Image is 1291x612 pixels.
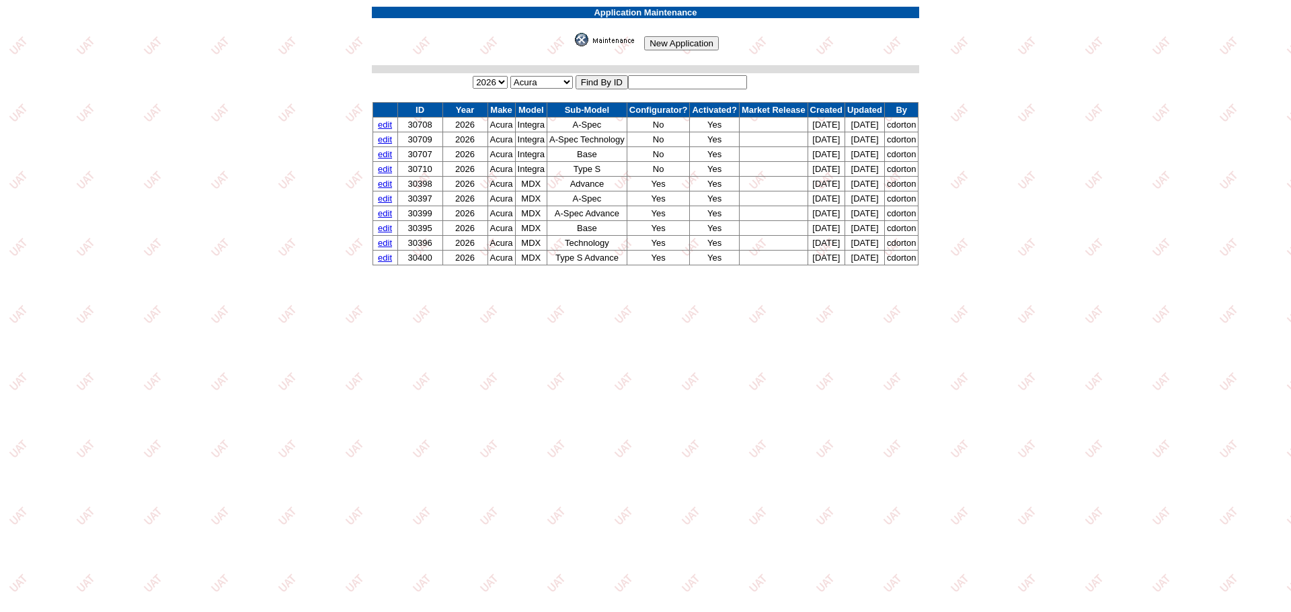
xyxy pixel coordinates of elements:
[845,221,885,236] td: [DATE]
[885,162,918,177] td: cdorton
[372,7,920,18] td: Application Maintenance
[885,251,918,265] td: cdorton
[487,251,515,265] td: Acura
[547,132,627,147] td: A-Spec Technology
[690,221,739,236] td: Yes
[547,162,627,177] td: Type S
[442,162,487,177] td: 2026
[885,206,918,221] td: cdorton
[515,221,547,236] td: MDX
[690,251,739,265] td: Yes
[442,251,487,265] td: 2026
[885,132,918,147] td: cdorton
[690,206,739,221] td: Yes
[442,132,487,147] td: 2026
[845,251,885,265] td: [DATE]
[627,103,690,118] td: Configurator?
[690,103,739,118] td: Activated?
[547,206,627,221] td: A-Spec Advance
[442,191,487,206] td: 2026
[690,162,739,177] td: Yes
[576,75,628,89] input: Find By ID
[515,132,547,147] td: Integra
[442,221,487,236] td: 2026
[397,147,442,162] td: 30707
[627,251,690,265] td: Yes
[442,147,487,162] td: 2026
[690,147,739,162] td: Yes
[885,177,918,191] td: cdorton
[515,147,547,162] td: Integra
[487,177,515,191] td: Acura
[487,147,515,162] td: Acura
[487,221,515,236] td: Acura
[808,251,845,265] td: [DATE]
[547,103,627,118] td: Sub-Model
[885,118,918,132] td: cdorton
[845,177,885,191] td: [DATE]
[845,118,885,132] td: [DATE]
[547,251,627,265] td: Type S Advance
[487,162,515,177] td: Acura
[378,134,392,144] a: edit
[515,236,547,251] td: MDX
[845,162,885,177] td: [DATE]
[845,206,885,221] td: [DATE]
[627,132,690,147] td: No
[515,251,547,265] td: MDX
[627,191,690,206] td: Yes
[378,223,392,233] a: edit
[627,147,690,162] td: No
[397,162,442,177] td: 30710
[442,103,487,118] td: Year
[397,103,442,118] td: ID
[487,191,515,206] td: Acura
[487,132,515,147] td: Acura
[690,177,739,191] td: Yes
[644,36,719,50] input: New Application
[515,103,547,118] td: Model
[808,191,845,206] td: [DATE]
[845,236,885,251] td: [DATE]
[808,177,845,191] td: [DATE]
[547,236,627,251] td: Technology
[378,193,392,204] a: edit
[487,118,515,132] td: Acura
[739,103,808,118] td: Market Release
[627,221,690,236] td: Yes
[515,191,547,206] td: MDX
[442,118,487,132] td: 2026
[627,162,690,177] td: No
[575,33,642,46] img: maint.gif
[808,118,845,132] td: [DATE]
[378,238,392,248] a: edit
[397,118,442,132] td: 30708
[627,177,690,191] td: Yes
[627,236,690,251] td: Yes
[808,236,845,251] td: [DATE]
[515,162,547,177] td: Integra
[845,132,885,147] td: [DATE]
[808,103,845,118] td: Created
[487,103,515,118] td: Make
[885,147,918,162] td: cdorton
[378,149,392,159] a: edit
[378,208,392,218] a: edit
[547,221,627,236] td: Base
[845,103,885,118] td: Updated
[442,236,487,251] td: 2026
[547,118,627,132] td: A-Spec
[547,191,627,206] td: A-Spec
[885,221,918,236] td: cdorton
[808,206,845,221] td: [DATE]
[808,147,845,162] td: [DATE]
[378,253,392,263] a: edit
[397,177,442,191] td: 30398
[885,191,918,206] td: cdorton
[690,118,739,132] td: Yes
[397,191,442,206] td: 30397
[845,191,885,206] td: [DATE]
[378,120,392,130] a: edit
[397,132,442,147] td: 30709
[627,206,690,221] td: Yes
